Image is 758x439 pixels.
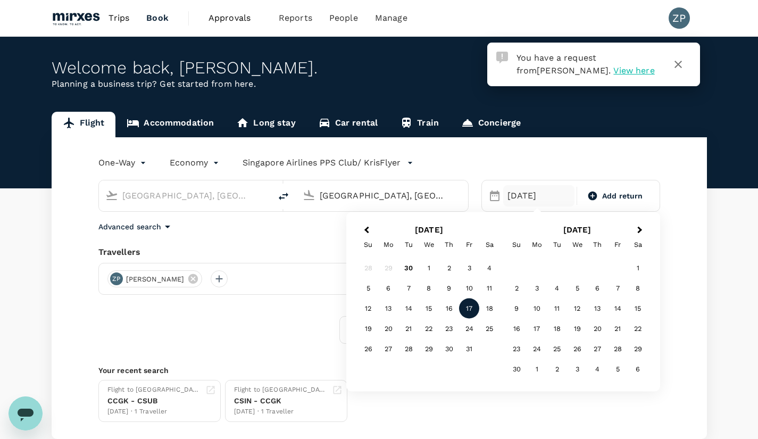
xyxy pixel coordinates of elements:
[107,407,201,417] div: [DATE] · 1 Traveller
[358,319,378,339] div: Choose Sunday, October 19th, 2025
[669,7,690,29] div: ZP
[479,258,499,278] div: Choose Saturday, October 4th, 2025
[279,12,312,24] span: Reports
[527,235,547,255] div: Monday
[547,319,567,339] div: Choose Tuesday, November 18th, 2025
[419,319,439,339] div: Choose Wednesday, October 22nd, 2025
[419,258,439,278] div: Choose Wednesday, October 1st, 2025
[567,339,587,359] div: Choose Wednesday, November 26th, 2025
[459,278,479,299] div: Choose Friday, October 10th, 2025
[567,319,587,339] div: Choose Wednesday, November 19th, 2025
[602,190,643,202] span: Add return
[527,278,547,299] div: Choose Monday, November 3rd, 2025
[9,396,43,430] iframe: Button to launch messaging window
[439,299,459,319] div: Choose Thursday, October 16th, 2025
[506,235,527,255] div: Sunday
[607,319,628,339] div: Choose Friday, November 21st, 2025
[506,258,648,379] div: Month November, 2025
[628,339,648,359] div: Choose Saturday, November 29th, 2025
[587,319,607,339] div: Choose Thursday, November 20th, 2025
[459,339,479,359] div: Choose Friday, October 31st, 2025
[547,299,567,319] div: Choose Tuesday, November 11th, 2025
[419,278,439,299] div: Choose Wednesday, October 8th, 2025
[398,339,419,359] div: Choose Tuesday, October 28th, 2025
[110,272,123,285] div: ZP
[587,299,607,319] div: Choose Thursday, November 13th, 2025
[146,12,169,24] span: Book
[461,194,463,196] button: Open
[607,235,628,255] div: Friday
[107,270,203,287] div: ZP[PERSON_NAME]
[587,339,607,359] div: Choose Thursday, November 27th, 2025
[479,278,499,299] div: Choose Saturday, October 11th, 2025
[607,299,628,319] div: Choose Friday, November 14th, 2025
[503,185,575,206] div: [DATE]
[439,339,459,359] div: Choose Thursday, October 30th, 2025
[120,274,191,285] span: [PERSON_NAME]
[98,221,161,232] p: Advanced search
[209,12,262,24] span: Approvals
[439,235,459,255] div: Thursday
[567,278,587,299] div: Choose Wednesday, November 5th, 2025
[628,278,648,299] div: Choose Saturday, November 8th, 2025
[98,246,660,259] div: Travellers
[567,235,587,255] div: Wednesday
[496,52,508,63] img: Approval Request
[527,319,547,339] div: Choose Monday, November 17th, 2025
[537,65,609,76] span: [PERSON_NAME]
[398,278,419,299] div: Choose Tuesday, October 7th, 2025
[628,359,648,379] div: Choose Saturday, December 6th, 2025
[506,319,527,339] div: Choose Sunday, November 16th, 2025
[307,112,389,137] a: Car rental
[358,339,378,359] div: Choose Sunday, October 26th, 2025
[52,6,101,30] img: Mirxes Holding Pte Ltd
[450,112,532,137] a: Concierge
[547,359,567,379] div: Choose Tuesday, December 2nd, 2025
[506,359,527,379] div: Choose Sunday, November 30th, 2025
[419,235,439,255] div: Wednesday
[419,339,439,359] div: Choose Wednesday, October 29th, 2025
[107,395,201,407] div: CCGK - CSUB
[358,299,378,319] div: Choose Sunday, October 12th, 2025
[98,365,660,376] p: Your recent search
[243,156,413,169] button: Singapore Airlines PPS Club/ KrisFlyer
[98,220,174,233] button: Advanced search
[320,187,446,204] input: Going to
[339,316,419,344] button: Find flights
[459,299,479,319] div: Choose Friday, October 17th, 2025
[378,258,398,278] div: Not available Monday, September 29th, 2025
[628,235,648,255] div: Saturday
[567,359,587,379] div: Choose Wednesday, December 3rd, 2025
[628,299,648,319] div: Choose Saturday, November 15th, 2025
[234,395,328,407] div: CSIN - CCGK
[378,339,398,359] div: Choose Monday, October 27th, 2025
[632,222,649,239] button: Next Month
[358,278,378,299] div: Choose Sunday, October 5th, 2025
[419,299,439,319] div: Choose Wednesday, October 15th, 2025
[613,65,654,76] span: View here
[527,339,547,359] div: Choose Monday, November 24th, 2025
[122,187,248,204] input: Depart from
[506,339,527,359] div: Choose Sunday, November 23rd, 2025
[398,258,419,278] div: Choose Tuesday, September 30th, 2025
[234,385,328,395] div: Flight to [GEOGRAPHIC_DATA]
[506,299,527,319] div: Choose Sunday, November 9th, 2025
[547,235,567,255] div: Tuesday
[587,359,607,379] div: Choose Thursday, December 4th, 2025
[271,184,296,209] button: delete
[109,12,129,24] span: Trips
[439,278,459,299] div: Choose Thursday, October 9th, 2025
[107,385,201,395] div: Flight to [GEOGRAPHIC_DATA]
[378,319,398,339] div: Choose Monday, October 20th, 2025
[375,12,407,24] span: Manage
[355,225,503,235] h2: [DATE]
[358,258,499,359] div: Month October, 2025
[567,299,587,319] div: Choose Wednesday, November 12th, 2025
[459,235,479,255] div: Friday
[517,53,611,76] span: You have a request from .
[378,299,398,319] div: Choose Monday, October 13th, 2025
[357,222,374,239] button: Previous Month
[52,112,116,137] a: Flight
[389,112,450,137] a: Train
[398,319,419,339] div: Choose Tuesday, October 21st, 2025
